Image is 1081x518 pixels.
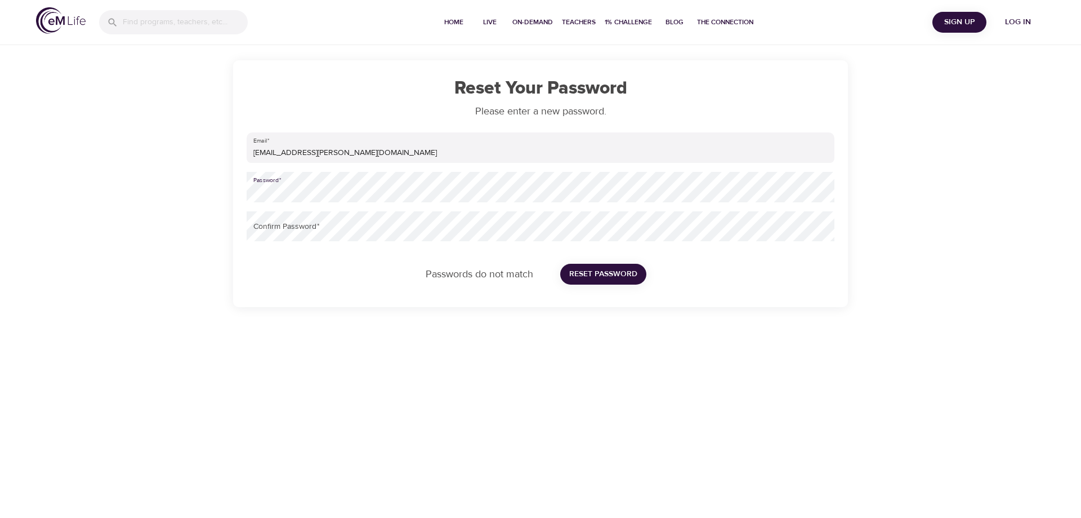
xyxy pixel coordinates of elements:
[562,16,596,28] span: Teachers
[560,264,646,285] button: Reset Password
[995,15,1040,29] span: Log in
[937,15,982,29] span: Sign Up
[36,7,86,34] img: logo
[605,16,652,28] span: 1% Challenge
[476,16,503,28] span: Live
[426,267,533,282] p: Passwords do not match
[991,12,1045,33] button: Log in
[512,16,553,28] span: On-Demand
[661,16,688,28] span: Blog
[932,12,986,33] button: Sign Up
[247,104,834,119] p: Please enter a new password.
[440,16,467,28] span: Home
[569,267,637,281] span: Reset Password
[697,16,753,28] span: The Connection
[247,78,834,99] h1: Reset Your Password
[123,10,248,34] input: Find programs, teachers, etc...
